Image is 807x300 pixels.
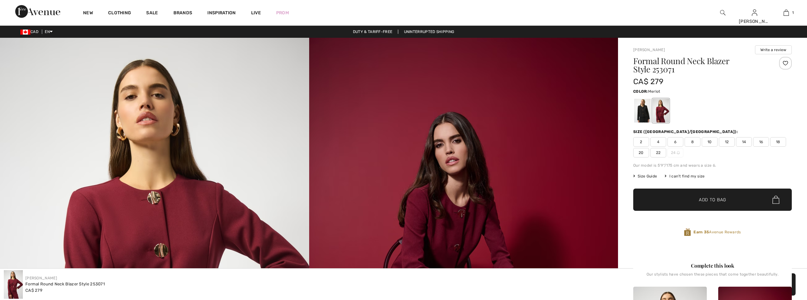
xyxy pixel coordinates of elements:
[667,148,683,157] span: 24
[753,137,769,147] span: 16
[633,262,792,270] div: Complete this look
[684,228,691,237] img: Avenue Rewards
[4,270,23,299] img: Formal Round Neck Blazer Style 253071
[108,10,131,17] a: Clothing
[633,272,792,282] div: Our stylists have chosen these pieces that come together beautifully.
[633,189,792,211] button: Add to Bag
[772,196,779,204] img: Bag.svg
[633,48,665,52] a: [PERSON_NAME]
[633,89,648,94] span: Color:
[146,10,158,17] a: Sale
[251,10,261,16] a: Live
[648,89,661,94] span: Merlot
[650,148,666,157] span: 22
[693,230,709,234] strong: Earn 35
[25,276,57,280] a: [PERSON_NAME]
[633,163,792,168] div: Our model is 5'9"/175 cm and wears a size 6.
[792,10,794,16] span: 1
[20,30,41,34] span: CAD
[633,148,649,157] span: 20
[771,9,802,17] a: 1
[693,229,741,235] span: Avenue Rewards
[719,137,735,147] span: 12
[633,77,663,86] span: CA$ 279
[677,151,680,154] img: ring-m.svg
[739,18,770,25] div: [PERSON_NAME]
[45,30,53,34] span: EN
[784,9,789,17] img: My Bag
[702,137,718,147] span: 10
[83,10,93,17] a: New
[15,5,60,18] img: 1ère Avenue
[720,9,726,17] img: search the website
[685,137,700,147] span: 8
[650,137,666,147] span: 4
[653,99,669,123] div: Merlot
[633,57,765,73] h1: Formal Round Neck Blazer Style 253071
[736,137,752,147] span: 14
[633,137,649,147] span: 2
[633,173,657,179] span: Size Guide
[633,129,739,135] div: Size ([GEOGRAPHIC_DATA]/[GEOGRAPHIC_DATA]):
[276,10,289,16] a: Prom
[752,9,757,17] img: My Info
[25,281,105,287] div: Formal Round Neck Blazer Style 253071
[699,197,726,203] span: Add to Bag
[634,99,651,123] div: Black
[755,45,792,54] button: Write a review
[665,173,705,179] div: I can't find my size
[770,137,786,147] span: 18
[25,288,42,293] span: CA$ 279
[173,10,192,17] a: Brands
[20,30,30,35] img: Canadian Dollar
[207,10,236,17] span: Inspiration
[752,10,757,16] a: Sign In
[667,137,683,147] span: 6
